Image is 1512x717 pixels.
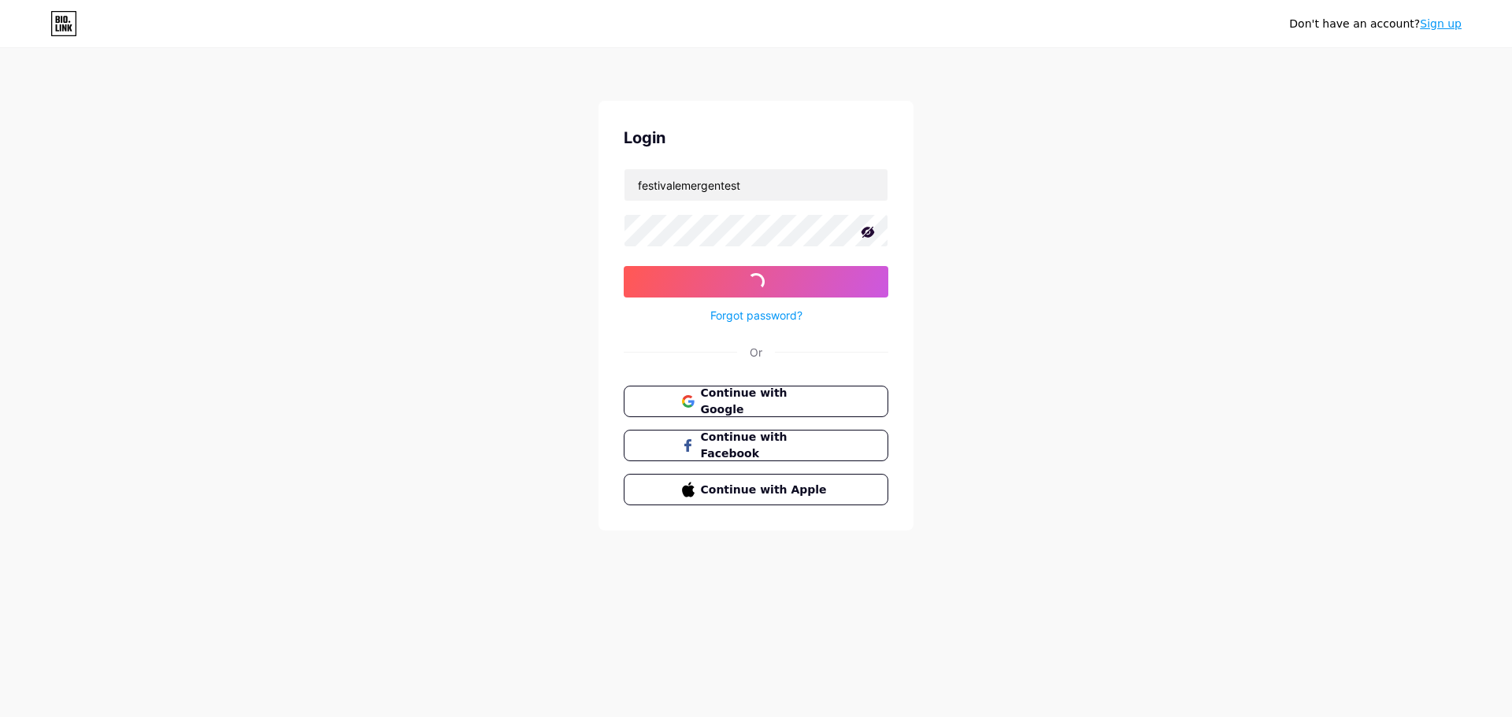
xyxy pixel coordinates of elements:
span: Continue with Google [701,385,831,418]
a: Forgot password? [710,307,802,323]
div: Login [624,126,888,150]
button: Continue with Google [624,386,888,417]
a: Sign up [1420,17,1462,30]
div: Don't have an account? [1289,16,1462,32]
span: Continue with Apple [701,482,831,498]
button: Continue with Apple [624,474,888,505]
span: Continue with Facebook [701,429,831,462]
div: Or [750,344,762,360]
input: Username [624,169,888,201]
button: Continue with Facebook [624,430,888,461]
